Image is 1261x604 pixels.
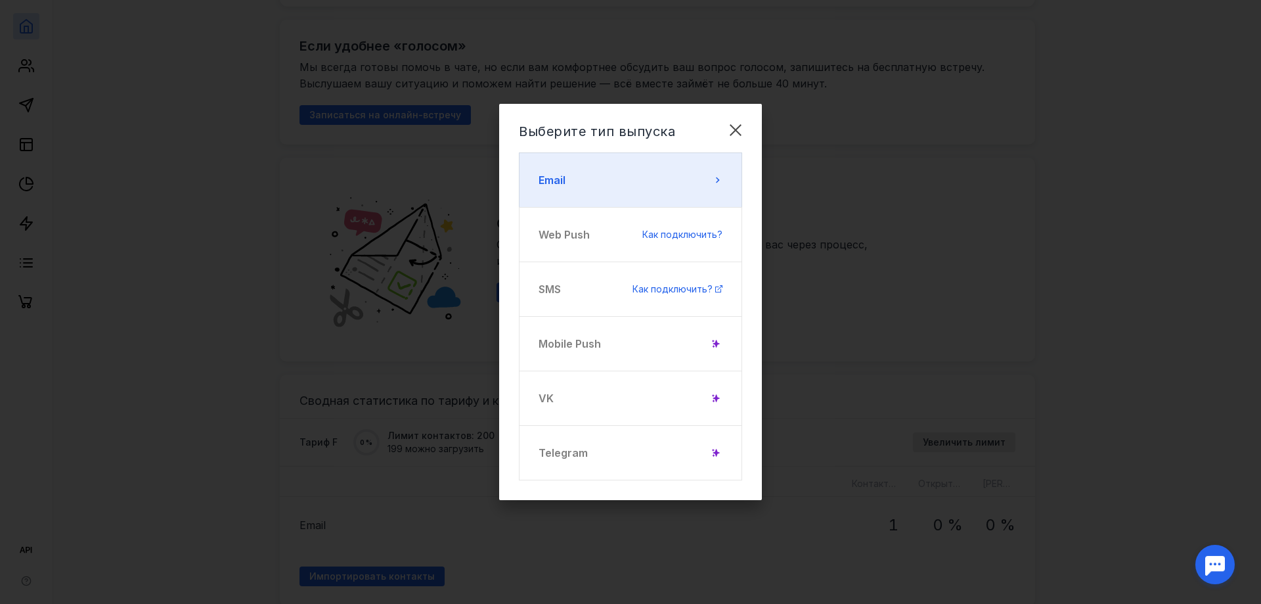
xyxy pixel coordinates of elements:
span: Email [539,172,565,188]
span: Выберите тип выпуска [519,124,675,139]
span: Как подключить? [632,283,713,294]
a: Как подключить? [632,283,722,296]
button: Email [519,152,742,208]
a: Как подключить? [642,228,722,241]
span: Как подключить? [642,229,722,240]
